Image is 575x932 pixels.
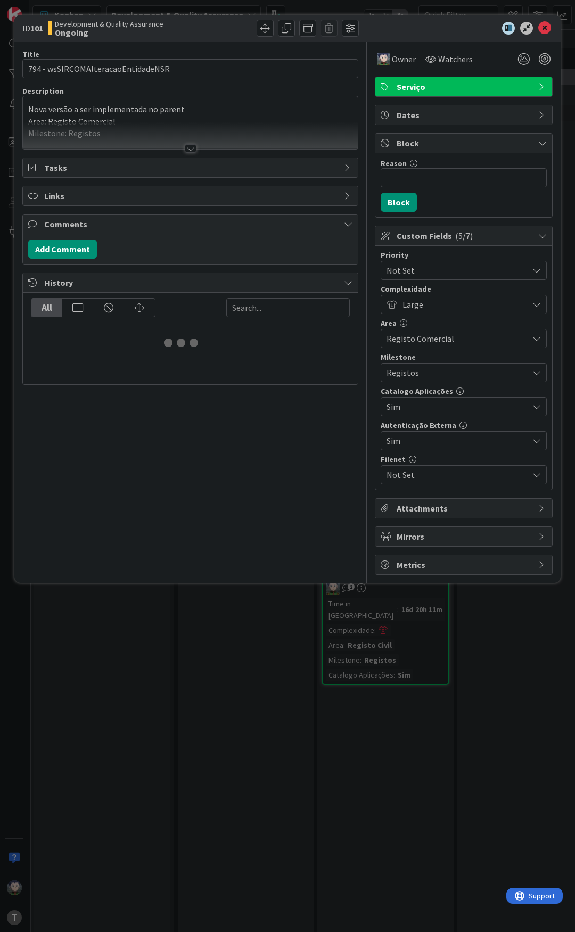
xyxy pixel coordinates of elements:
label: Title [22,50,39,59]
b: 101 [30,23,43,34]
button: Block [381,193,417,212]
span: Sim [387,433,523,448]
span: Registos [387,365,523,380]
span: Mirrors [397,530,533,543]
span: History [44,276,339,289]
span: Registo Comercial [387,331,523,346]
span: Block [397,137,533,150]
span: Description [22,86,64,96]
span: Links [44,189,339,202]
input: type card name here... [22,59,358,78]
div: Catalogo Aplicações [381,387,547,395]
img: LS [377,53,390,65]
span: ( 5/7 ) [455,230,473,241]
div: Priority [381,251,547,259]
label: Reason [381,159,407,168]
span: Serviço [397,80,533,93]
div: Area [381,319,547,327]
p: Nova versão a ser implementada no parent [28,103,352,116]
span: ID [22,22,43,35]
span: Watchers [438,53,473,65]
p: Area: Registo Comercial [28,116,352,128]
button: Add Comment [28,240,97,259]
div: Autenticação Externa [381,422,547,429]
input: Search... [226,298,350,317]
div: Filenet [381,456,547,463]
span: Owner [392,53,416,65]
span: Tasks [44,161,339,174]
div: Complexidade [381,285,547,293]
span: Attachments [397,502,533,515]
span: Support [22,2,48,14]
div: Milestone [381,353,547,361]
div: All [31,299,62,317]
span: Sim [387,399,523,414]
span: Large [402,297,523,312]
span: Dates [397,109,533,121]
span: Development & Quality Assurance [55,20,163,28]
b: Ongoing [55,28,163,37]
span: Custom Fields [397,229,533,242]
span: Not Set [387,263,523,278]
span: Metrics [397,558,533,571]
span: Not Set [387,468,528,481]
span: Comments [44,218,339,230]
